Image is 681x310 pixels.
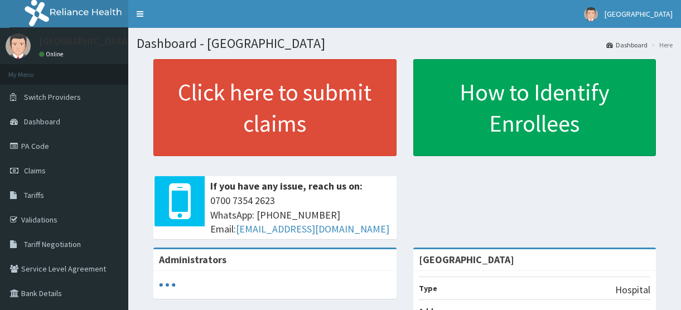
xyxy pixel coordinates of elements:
strong: [GEOGRAPHIC_DATA] [419,253,514,266]
img: User Image [584,7,598,21]
span: [GEOGRAPHIC_DATA] [605,9,673,19]
svg: audio-loading [159,277,176,293]
a: Online [39,50,66,58]
span: Tariff Negotiation [24,239,81,249]
li: Here [649,40,673,50]
span: 0700 7354 2623 WhatsApp: [PHONE_NUMBER] Email: [210,193,391,236]
b: If you have any issue, reach us on: [210,180,363,192]
a: [EMAIL_ADDRESS][DOMAIN_NAME] [236,222,389,235]
a: Click here to submit claims [153,59,397,156]
h1: Dashboard - [GEOGRAPHIC_DATA] [137,36,673,51]
img: User Image [6,33,31,59]
p: [GEOGRAPHIC_DATA] [39,36,131,46]
span: Tariffs [24,190,44,200]
span: Claims [24,166,46,176]
b: Administrators [159,253,226,266]
span: Dashboard [24,117,60,127]
p: Hospital [615,283,650,297]
span: Switch Providers [24,92,81,102]
b: Type [419,283,437,293]
a: Dashboard [606,40,648,50]
a: How to Identify Enrollees [413,59,656,156]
